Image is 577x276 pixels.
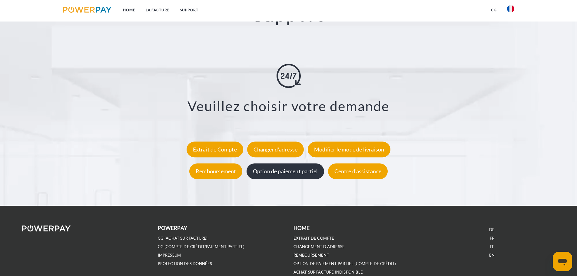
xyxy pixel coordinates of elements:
[553,252,572,271] iframe: Bouton de lancement de la fenêtre de messagerie
[277,64,301,88] img: online-shopping.svg
[187,141,243,157] div: Extrait de Compte
[158,225,187,231] b: POWERPAY
[486,5,502,15] a: CG
[189,163,242,179] div: Remboursement
[36,98,541,115] h3: Veuillez choisir votre demande
[247,141,304,157] div: Changer d'adresse
[158,236,208,241] a: CG (achat sur facture)
[327,168,389,175] a: Centre d'assistance
[293,261,396,266] a: OPTION DE PAIEMENT PARTIEL (Compte de crédit)
[507,5,514,12] img: fr
[141,5,175,15] a: LA FACTURE
[158,253,181,258] a: IMPRESSUM
[22,225,71,231] img: logo-powerpay-white.svg
[246,146,305,153] a: Changer d'adresse
[489,227,495,232] a: DE
[175,5,204,15] a: Support
[328,163,387,179] div: Centre d'assistance
[158,261,212,266] a: PROTECTION DES DONNÉES
[490,244,494,249] a: IT
[245,168,326,175] a: Option de paiement partiel
[158,244,245,249] a: CG (Compte de crédit/paiement partiel)
[293,236,334,241] a: EXTRAIT DE COMPTE
[293,253,329,258] a: REMBOURSEMENT
[306,146,392,153] a: Modifier le mode de livraison
[293,244,345,249] a: Changement d'adresse
[185,146,245,153] a: Extrait de Compte
[308,141,390,157] div: Modifier le mode de livraison
[247,163,324,179] div: Option de paiement partiel
[293,225,310,231] b: Home
[489,253,495,258] a: EN
[490,236,494,241] a: FR
[188,168,244,175] a: Remboursement
[63,7,112,13] img: logo-powerpay.svg
[118,5,141,15] a: Home
[293,270,363,275] a: ACHAT SUR FACTURE INDISPONIBLE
